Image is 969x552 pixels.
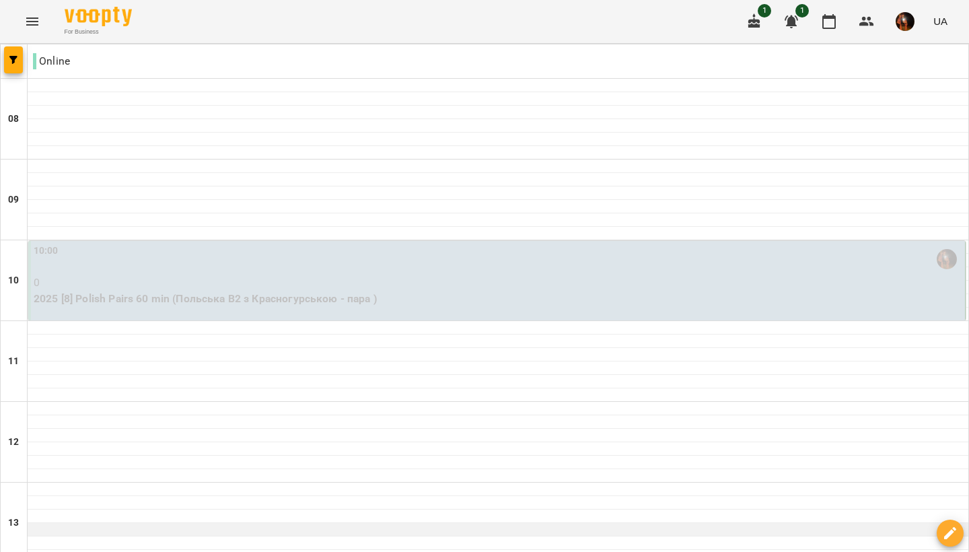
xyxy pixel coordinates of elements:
[896,12,914,31] img: 6e701af36e5fc41b3ad9d440b096a59c.jpg
[8,435,19,450] h6: 12
[8,354,19,369] h6: 11
[16,5,48,38] button: Menu
[65,7,132,26] img: Voopty Logo
[8,273,19,288] h6: 10
[8,516,19,530] h6: 13
[758,4,771,18] span: 1
[34,275,962,291] p: 0
[937,249,957,269] img: Красногурська Христина (п)
[933,14,947,28] span: UA
[34,244,59,258] label: 10:00
[928,9,953,34] button: UA
[33,53,70,69] p: Online
[8,112,19,127] h6: 08
[65,28,132,36] span: For Business
[795,4,809,18] span: 1
[34,291,962,307] p: 2025 [8] Polish Pairs 60 min (Польська В2 з Красногурською - пара )
[8,193,19,207] h6: 09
